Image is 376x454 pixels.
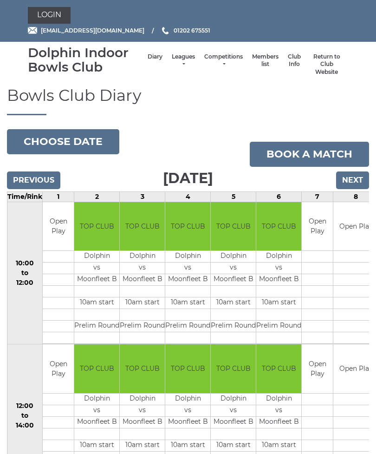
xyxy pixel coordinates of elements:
[211,274,256,286] td: Moonfleet B
[28,7,71,24] a: Login
[74,202,119,251] td: TOP CLUB
[256,297,301,309] td: 10am start
[211,405,256,416] td: vs
[310,53,344,76] a: Return to Club Website
[162,27,169,34] img: Phone us
[120,251,165,263] td: Dolphin
[120,191,165,202] td: 3
[302,191,333,202] td: 7
[7,202,43,344] td: 10:00 to 12:00
[211,297,256,309] td: 10am start
[74,393,119,405] td: Dolphin
[41,27,144,34] span: [EMAIL_ADDRESS][DOMAIN_NAME]
[7,171,60,189] input: Previous
[174,27,210,34] span: 01202 675551
[74,440,119,451] td: 10am start
[165,263,210,274] td: vs
[120,321,165,332] td: Prelim Round
[256,274,301,286] td: Moonfleet B
[74,191,120,202] td: 2
[211,393,256,405] td: Dolphin
[74,344,119,393] td: TOP CLUB
[43,344,74,393] td: Open Play
[74,416,119,428] td: Moonfleet B
[120,440,165,451] td: 10am start
[120,405,165,416] td: vs
[256,405,301,416] td: vs
[74,251,119,263] td: Dolphin
[165,297,210,309] td: 10am start
[28,27,37,34] img: Email
[256,251,301,263] td: Dolphin
[120,393,165,405] td: Dolphin
[204,53,243,68] a: Competitions
[120,416,165,428] td: Moonfleet B
[211,344,256,393] td: TOP CLUB
[256,393,301,405] td: Dolphin
[165,416,210,428] td: Moonfleet B
[165,251,210,263] td: Dolphin
[120,297,165,309] td: 10am start
[74,297,119,309] td: 10am start
[43,191,74,202] td: 1
[336,171,369,189] input: Next
[74,405,119,416] td: vs
[148,53,162,61] a: Diary
[165,321,210,332] td: Prelim Round
[302,344,333,393] td: Open Play
[165,202,210,251] td: TOP CLUB
[28,46,143,74] div: Dolphin Indoor Bowls Club
[211,440,256,451] td: 10am start
[211,202,256,251] td: TOP CLUB
[120,274,165,286] td: Moonfleet B
[256,191,302,202] td: 6
[256,416,301,428] td: Moonfleet B
[211,416,256,428] td: Moonfleet B
[256,321,301,332] td: Prelim Round
[172,53,195,68] a: Leagues
[74,274,119,286] td: Moonfleet B
[74,321,119,332] td: Prelim Round
[7,129,119,154] button: Choose date
[43,202,74,251] td: Open Play
[211,263,256,274] td: vs
[165,274,210,286] td: Moonfleet B
[165,405,210,416] td: vs
[256,263,301,274] td: vs
[7,191,43,202] td: Time/Rink
[161,26,210,35] a: Phone us 01202 675551
[120,263,165,274] td: vs
[211,191,256,202] td: 5
[256,344,301,393] td: TOP CLUB
[120,344,165,393] td: TOP CLUB
[211,321,256,332] td: Prelim Round
[250,142,369,167] a: Book a match
[28,26,144,35] a: Email [EMAIL_ADDRESS][DOMAIN_NAME]
[165,344,210,393] td: TOP CLUB
[120,202,165,251] td: TOP CLUB
[288,53,301,68] a: Club Info
[165,440,210,451] td: 10am start
[74,263,119,274] td: vs
[256,202,301,251] td: TOP CLUB
[211,251,256,263] td: Dolphin
[252,53,279,68] a: Members list
[165,393,210,405] td: Dolphin
[7,87,369,115] h1: Bowls Club Diary
[165,191,211,202] td: 4
[256,440,301,451] td: 10am start
[302,202,333,251] td: Open Play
